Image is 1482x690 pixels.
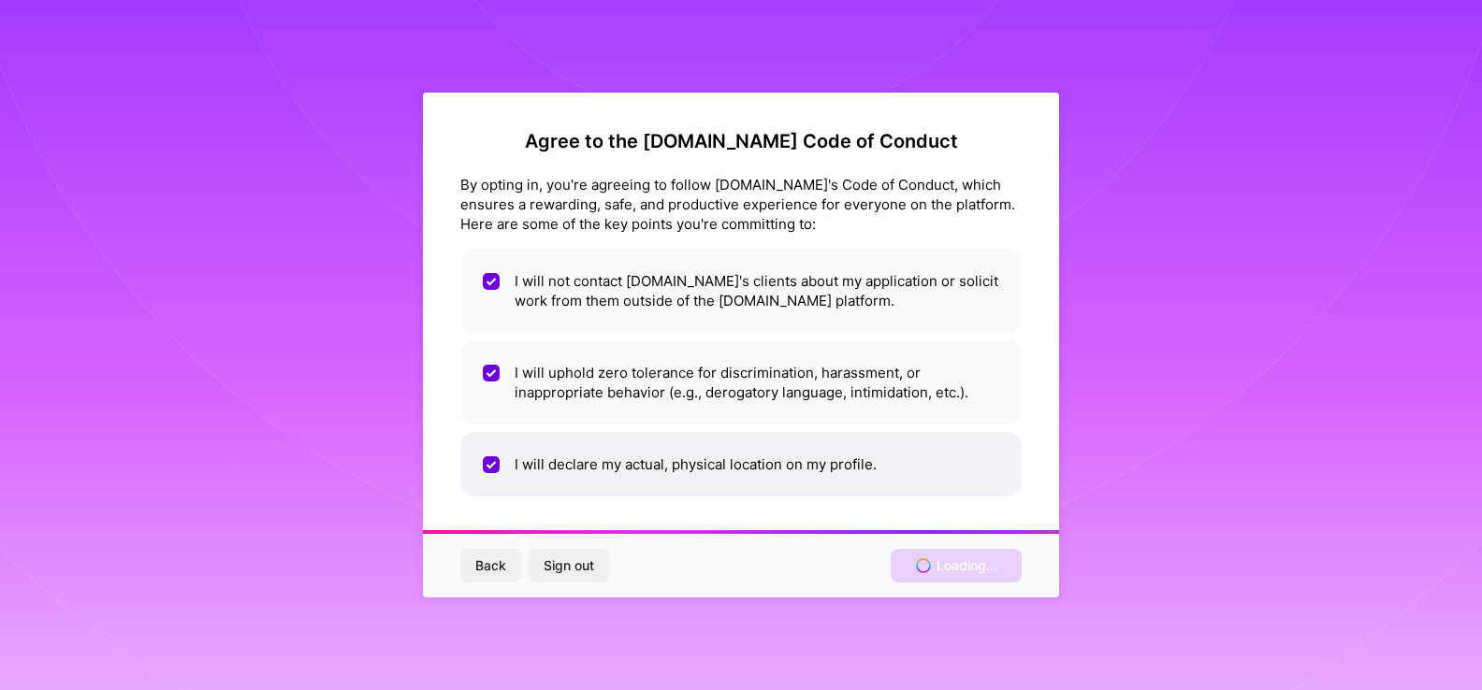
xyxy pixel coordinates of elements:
[460,432,1022,496] li: I will declare my actual, physical location on my profile.
[544,556,594,575] span: Sign out
[460,175,1022,234] div: By opting in, you're agreeing to follow [DOMAIN_NAME]'s Code of Conduct, which ensures a rewardin...
[460,549,521,582] button: Back
[460,249,1022,333] li: I will not contact [DOMAIN_NAME]'s clients about my application or solicit work from them outside...
[460,130,1022,152] h2: Agree to the [DOMAIN_NAME] Code of Conduct
[529,549,609,582] button: Sign out
[475,556,506,575] span: Back
[460,340,1022,424] li: I will uphold zero tolerance for discrimination, harassment, or inappropriate behavior (e.g., der...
